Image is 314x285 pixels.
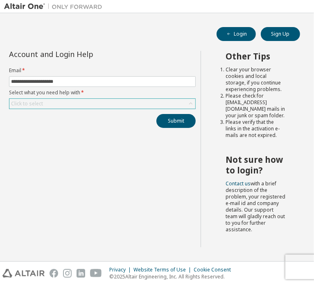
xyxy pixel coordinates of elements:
img: instagram.svg [63,269,72,278]
div: Cookie Consent [194,267,236,273]
div: Click to select [9,99,195,109]
h2: Not sure how to login? [226,154,285,176]
button: Sign Up [261,27,300,41]
p: © 2025 Altair Engineering, Inc. All Rights Reserved. [109,273,236,280]
img: linkedin.svg [77,269,85,278]
button: Submit [156,114,196,128]
img: facebook.svg [50,269,58,278]
div: Website Terms of Use [133,267,194,273]
div: Privacy [109,267,133,273]
h2: Other Tips [226,51,285,62]
span: with a brief description of the problem, your registered e-mail id and company details. Our suppo... [226,180,285,233]
a: Contact us [226,180,251,187]
li: Please verify that the links in the activation e-mails are not expired. [226,119,285,139]
label: Email [9,67,196,74]
div: Click to select [11,100,43,107]
label: Select what you need help with [9,89,196,96]
li: Clear your browser cookies and local storage, if you continue experiencing problems. [226,66,285,93]
div: Account and Login Help [9,51,158,57]
button: Login [217,27,256,41]
img: youtube.svg [90,269,102,278]
li: Please check for [EMAIL_ADDRESS][DOMAIN_NAME] mails in your junk or spam folder. [226,93,285,119]
img: altair_logo.svg [2,269,45,278]
img: Altair One [4,2,106,11]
